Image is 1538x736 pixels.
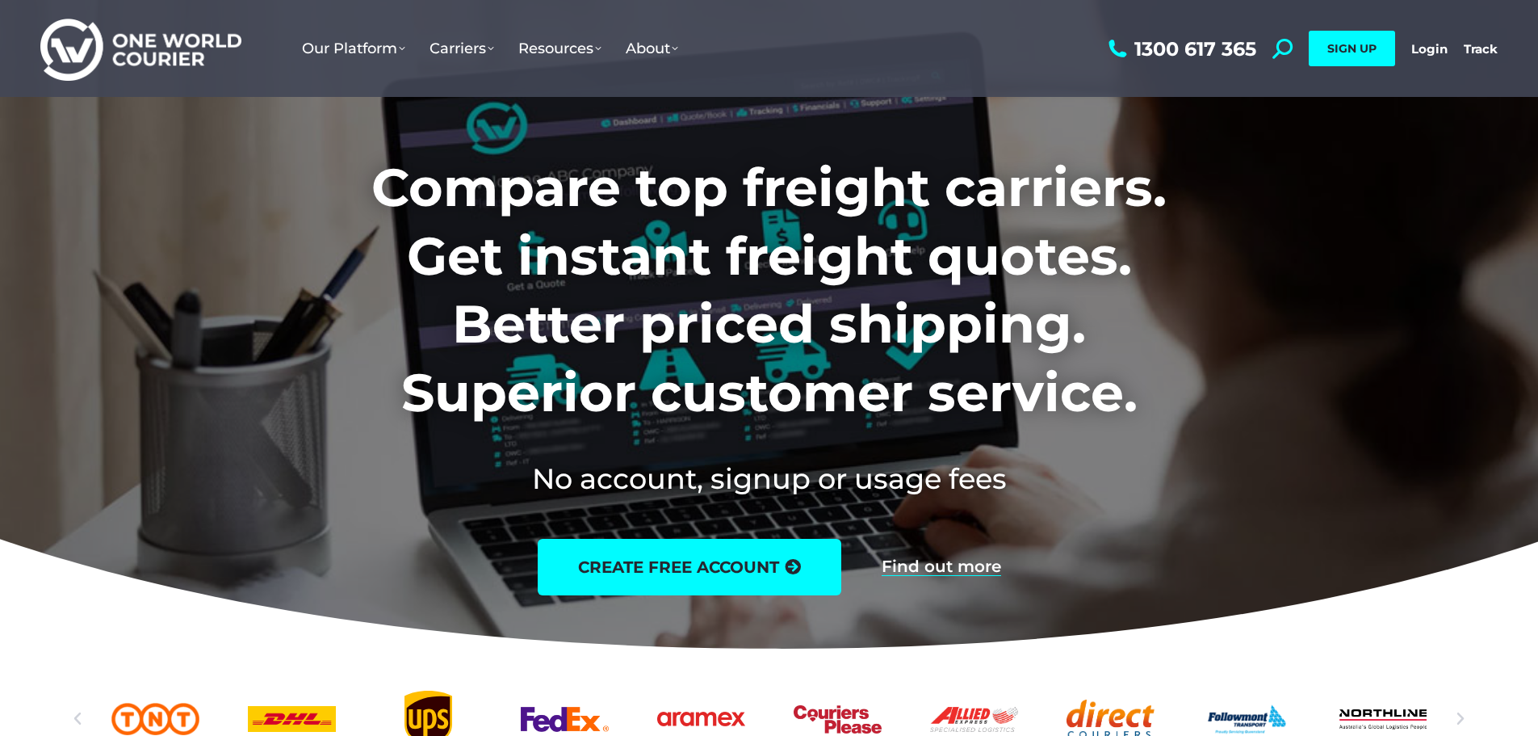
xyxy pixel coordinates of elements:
span: Our Platform [302,40,405,57]
a: create free account [538,539,841,595]
a: Find out more [882,558,1001,576]
h1: Compare top freight carriers. Get instant freight quotes. Better priced shipping. Superior custom... [265,154,1273,427]
a: 1300 617 365 [1104,39,1256,59]
a: Carriers [417,23,506,74]
a: SIGN UP [1309,31,1395,66]
a: Resources [506,23,614,74]
span: Resources [518,40,601,57]
a: Login [1411,41,1448,57]
a: Our Platform [290,23,417,74]
a: Track [1464,41,1498,57]
span: Carriers [430,40,494,57]
span: About [626,40,678,57]
h2: No account, signup or usage fees [265,459,1273,498]
img: One World Courier [40,16,241,82]
a: About [614,23,690,74]
span: SIGN UP [1327,41,1377,56]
